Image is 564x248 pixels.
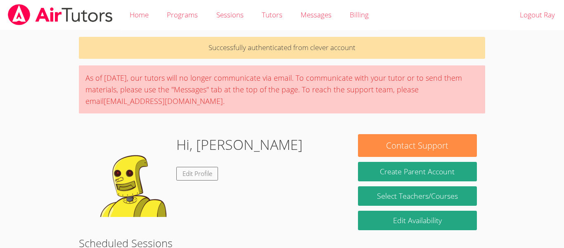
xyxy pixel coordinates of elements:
a: Edit Profile [176,167,218,181]
img: default.png [87,134,170,217]
img: airtutors_banner-c4298cdbf04f3fff15de1276eac7730deb9818008684d7c2e4769d2f7ddbe033.png [7,4,114,25]
a: Select Teachers/Courses [358,186,477,206]
span: Messages [301,10,332,19]
div: As of [DATE], our tutors will no longer communicate via email. To communicate with your tutor or ... [79,65,485,113]
h1: Hi, [PERSON_NAME] [176,134,303,155]
p: Successfully authenticated from clever account [79,37,485,59]
button: Contact Support [358,134,477,157]
a: Edit Availability [358,211,477,230]
button: Create Parent Account [358,162,477,181]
